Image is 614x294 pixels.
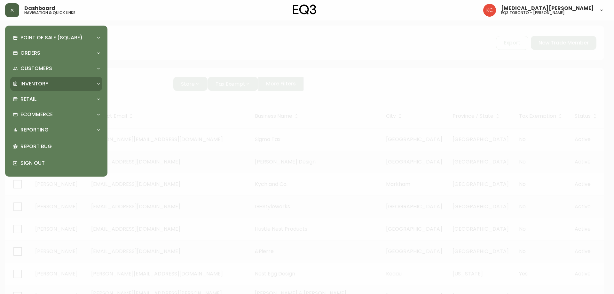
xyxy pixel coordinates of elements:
span: [MEDICAL_DATA][PERSON_NAME] [501,6,594,11]
p: Retail [20,96,36,103]
p: Report Bug [20,143,100,150]
div: Retail [10,92,102,106]
p: Ecommerce [20,111,53,118]
p: Sign Out [20,160,100,167]
div: Ecommerce [10,107,102,122]
p: Point of Sale (Square) [20,34,83,41]
div: Report Bug [10,138,102,155]
div: Orders [10,46,102,60]
div: Sign Out [10,155,102,171]
div: Inventory [10,77,102,91]
span: Dashboard [24,6,55,11]
div: Customers [10,61,102,75]
h5: eq3 toronto - [PERSON_NAME] [501,11,565,15]
p: Reporting [20,126,49,133]
p: Orders [20,50,40,57]
img: logo [293,4,317,15]
h5: navigation & quick links [24,11,75,15]
img: 6487344ffbf0e7f3b216948508909409 [483,4,496,17]
p: Inventory [20,80,49,87]
div: Reporting [10,123,102,137]
div: Point of Sale (Square) [10,31,102,45]
p: Customers [20,65,52,72]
